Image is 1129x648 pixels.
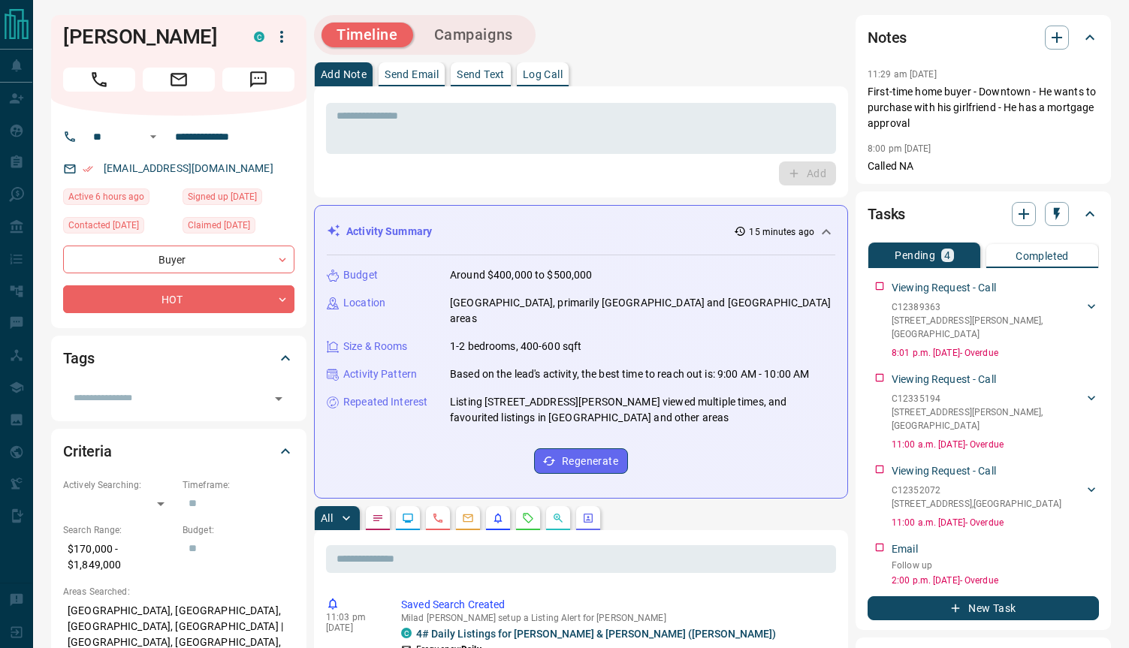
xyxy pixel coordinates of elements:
p: 4 [944,250,950,261]
div: C12335194[STREET_ADDRESS][PERSON_NAME],[GEOGRAPHIC_DATA] [892,389,1099,436]
div: Buyer [63,246,294,273]
p: 11:00 a.m. [DATE] - Overdue [892,516,1099,529]
div: Sat Sep 06 2025 [63,217,175,238]
p: C12352072 [892,484,1061,497]
p: Search Range: [63,523,175,537]
p: Viewing Request - Call [892,372,996,387]
div: Activity Summary15 minutes ago [327,218,835,246]
div: Notes [868,20,1099,56]
p: Send Email [385,69,439,80]
p: C12389363 [892,300,1084,314]
div: C12352072[STREET_ADDRESS],[GEOGRAPHIC_DATA] [892,481,1099,514]
p: $170,000 - $1,849,000 [63,537,175,577]
p: 11:29 am [DATE] [868,69,937,80]
p: [STREET_ADDRESS][PERSON_NAME] , [GEOGRAPHIC_DATA] [892,314,1084,341]
p: Send Text [457,69,505,80]
button: New Task [868,596,1099,620]
div: Criteria [63,433,294,469]
div: Sat Sep 06 2025 [183,188,294,209]
p: Viewing Request - Call [892,280,996,296]
svg: Requests [522,512,534,524]
svg: Lead Browsing Activity [402,512,414,524]
p: Completed [1016,251,1069,261]
div: Fri Sep 12 2025 [63,188,175,209]
p: C12335194 [892,392,1084,405]
span: Call [63,68,135,92]
p: 8:00 pm [DATE] [868,143,931,154]
svg: Agent Actions [582,512,594,524]
h1: [PERSON_NAME] [63,25,231,49]
svg: Calls [432,512,444,524]
p: Areas Searched: [63,585,294,598]
p: Email [892,541,918,557]
a: 4# Daily Listings for [PERSON_NAME] & [PERSON_NAME] ([PERSON_NAME]) [416,628,776,640]
div: condos.ca [254,32,264,42]
h2: Criteria [63,439,112,463]
p: Around $400,000 to $500,000 [450,267,593,283]
p: Activity Summary [346,224,432,240]
p: All [321,513,333,523]
div: HOT [63,285,294,313]
svg: Opportunities [552,512,564,524]
p: Location [343,295,385,311]
p: Follow up [892,559,1099,572]
p: Viewing Request - Call [892,463,996,479]
p: First-time home buyer - Downtown - He wants to purchase with his girlfriend - He has a mortgage a... [868,84,1099,131]
div: condos.ca [401,628,412,638]
svg: Notes [372,512,384,524]
div: C12389363[STREET_ADDRESS][PERSON_NAME],[GEOGRAPHIC_DATA] [892,297,1099,344]
p: Pending [895,250,935,261]
p: Log Call [523,69,563,80]
span: Active 6 hours ago [68,189,144,204]
span: Signed up [DATE] [188,189,257,204]
p: Saved Search Created [401,597,830,613]
p: Called NA [868,158,1099,174]
span: Contacted [DATE] [68,218,139,233]
button: Open [144,128,162,146]
p: Activity Pattern [343,366,417,382]
p: [STREET_ADDRESS] , [GEOGRAPHIC_DATA] [892,497,1061,511]
p: 11:03 pm [326,612,379,622]
p: Size & Rooms [343,339,408,354]
button: Open [268,388,289,409]
p: Timeframe: [183,478,294,492]
p: 2:00 p.m. [DATE] - Overdue [892,574,1099,587]
p: [STREET_ADDRESS][PERSON_NAME] , [GEOGRAPHIC_DATA] [892,405,1084,433]
h2: Tags [63,346,94,370]
p: Based on the lead's activity, the best time to reach out is: 9:00 AM - 10:00 AM [450,366,809,382]
span: Email [143,68,215,92]
p: 11:00 a.m. [DATE] - Overdue [892,438,1099,451]
svg: Listing Alerts [492,512,504,524]
p: Budget: [183,523,294,537]
div: Tags [63,340,294,376]
p: 15 minutes ago [749,225,814,239]
h2: Notes [868,26,907,50]
p: [GEOGRAPHIC_DATA], primarily [GEOGRAPHIC_DATA] and [GEOGRAPHIC_DATA] areas [450,295,835,327]
span: Message [222,68,294,92]
svg: Email Verified [83,164,93,174]
div: Sat Sep 06 2025 [183,217,294,238]
h2: Tasks [868,202,905,226]
p: Repeated Interest [343,394,427,410]
p: 1-2 bedrooms, 400-600 sqft [450,339,581,354]
p: Actively Searching: [63,478,175,492]
p: Budget [343,267,378,283]
a: [EMAIL_ADDRESS][DOMAIN_NAME] [104,162,273,174]
p: 8:01 p.m. [DATE] - Overdue [892,346,1099,360]
p: Milad [PERSON_NAME] setup a Listing Alert for [PERSON_NAME] [401,613,830,623]
button: Timeline [321,23,413,47]
button: Regenerate [534,448,628,474]
button: Campaigns [419,23,528,47]
span: Claimed [DATE] [188,218,250,233]
div: Tasks [868,196,1099,232]
p: Add Note [321,69,367,80]
p: [DATE] [326,622,379,633]
svg: Emails [462,512,474,524]
p: Listing [STREET_ADDRESS][PERSON_NAME] viewed multiple times, and favourited listings in [GEOGRAPH... [450,394,835,426]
